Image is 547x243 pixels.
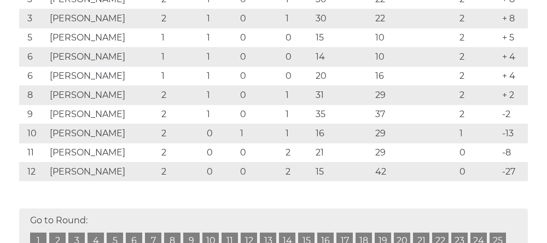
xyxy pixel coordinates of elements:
[19,105,47,124] td: 9
[373,143,457,162] td: 29
[204,9,237,28] td: 1
[19,124,47,143] td: 10
[313,105,373,124] td: 35
[47,47,159,66] td: [PERSON_NAME]
[237,47,283,66] td: 0
[159,105,204,124] td: 2
[373,124,457,143] td: 29
[237,124,283,143] td: 1
[47,143,159,162] td: [PERSON_NAME]
[283,105,313,124] td: 1
[373,28,457,47] td: 10
[237,105,283,124] td: 0
[237,66,283,85] td: 0
[313,85,373,105] td: 31
[159,162,204,181] td: 2
[313,9,373,28] td: 30
[283,85,313,105] td: 1
[457,105,499,124] td: 2
[457,143,499,162] td: 0
[204,47,237,66] td: 1
[47,66,159,85] td: [PERSON_NAME]
[159,9,204,28] td: 2
[237,85,283,105] td: 0
[457,28,499,47] td: 2
[47,28,159,47] td: [PERSON_NAME]
[47,9,159,28] td: [PERSON_NAME]
[499,124,528,143] td: -13
[457,66,499,85] td: 2
[373,66,457,85] td: 16
[457,9,499,28] td: 2
[47,162,159,181] td: [PERSON_NAME]
[457,47,499,66] td: 2
[499,28,528,47] td: + 5
[457,85,499,105] td: 2
[499,47,528,66] td: + 4
[204,85,237,105] td: 1
[499,162,528,181] td: -27
[499,105,528,124] td: -2
[237,143,283,162] td: 0
[283,66,313,85] td: 0
[204,143,237,162] td: 0
[204,124,237,143] td: 0
[283,162,313,181] td: 2
[159,47,204,66] td: 1
[19,162,47,181] td: 12
[19,47,47,66] td: 6
[237,9,283,28] td: 0
[159,85,204,105] td: 2
[457,162,499,181] td: 0
[373,162,457,181] td: 42
[19,66,47,85] td: 6
[499,66,528,85] td: + 4
[19,9,47,28] td: 3
[283,9,313,28] td: 1
[204,105,237,124] td: 1
[19,143,47,162] td: 11
[237,162,283,181] td: 0
[159,124,204,143] td: 2
[204,162,237,181] td: 0
[313,47,373,66] td: 14
[204,28,237,47] td: 1
[313,162,373,181] td: 15
[237,28,283,47] td: 0
[499,143,528,162] td: -8
[373,85,457,105] td: 29
[283,124,313,143] td: 1
[283,47,313,66] td: 0
[313,143,373,162] td: 21
[47,124,159,143] td: [PERSON_NAME]
[313,66,373,85] td: 20
[457,124,499,143] td: 1
[373,47,457,66] td: 10
[159,143,204,162] td: 2
[373,9,457,28] td: 22
[499,9,528,28] td: + 8
[159,66,204,85] td: 1
[19,85,47,105] td: 8
[159,28,204,47] td: 1
[313,28,373,47] td: 15
[19,28,47,47] td: 5
[313,124,373,143] td: 16
[373,105,457,124] td: 37
[283,143,313,162] td: 2
[204,66,237,85] td: 1
[47,85,159,105] td: [PERSON_NAME]
[499,85,528,105] td: + 2
[47,105,159,124] td: [PERSON_NAME]
[283,28,313,47] td: 0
